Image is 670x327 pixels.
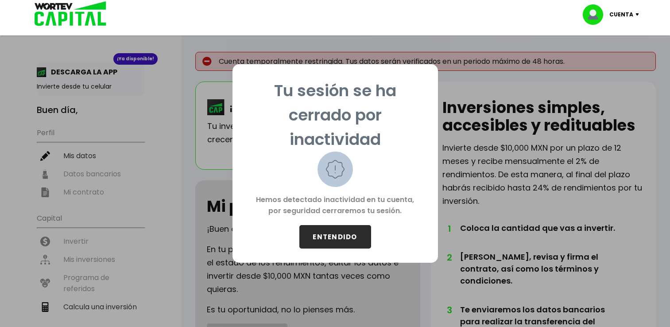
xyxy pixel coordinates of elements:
img: warning [318,152,353,187]
p: Cuenta [609,8,633,21]
img: profile-image [583,4,609,25]
p: Tu sesión se ha cerrado por inactividad [247,78,424,152]
button: ENTENDIDO [299,225,371,249]
img: icon-down [633,13,645,16]
p: Hemos detectado inactividad en tu cuenta, por seguridad cerraremos tu sesión. [247,187,424,225]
